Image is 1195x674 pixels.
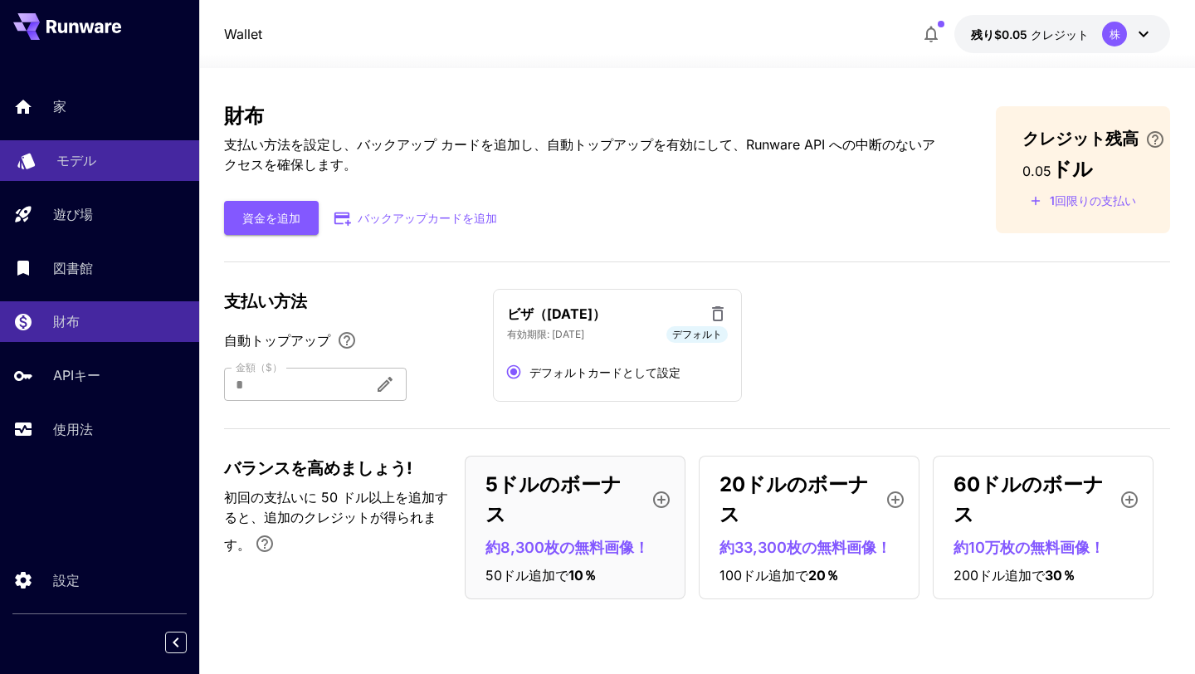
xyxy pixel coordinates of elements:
[1022,129,1139,149] font: クレジット残高
[529,365,680,379] font: デフォルトカードとして設定
[1031,27,1089,42] font: クレジット
[224,104,264,128] font: 財布
[358,211,497,225] font: バックアップカードを追加
[1045,567,1062,584] font: 30
[224,332,330,349] font: 自動トップアップ
[719,539,891,556] font: 約33,300枚の無料画像！
[826,567,839,584] font: ％
[224,291,307,311] font: 支払い方法
[1051,157,1093,181] font: ドル
[53,367,100,383] font: APIキー
[224,24,262,44] nav: パンくず
[224,136,935,173] font: 支払い方法を設定し、バックアップ カードを追加し、自動トップアップを有効にして、Runware API への中断のないアクセスを確保します。
[568,567,583,584] font: 10
[485,472,622,526] font: 5ドルのボーナス
[485,539,649,556] font: 約8,300枚の無料画像！
[56,152,96,168] font: モデル
[485,567,529,584] font: 50ドル
[971,27,1027,42] font: 残り$0.05
[672,328,722,340] font: デフォルト
[719,567,768,584] font: 100ドル
[529,567,568,584] font: 追加で
[1050,193,1136,208] font: 1回限りの支払い
[53,98,66,115] font: 家
[1110,27,1120,41] font: 株
[224,458,412,478] font: バランスを高めましょう!
[954,567,1005,584] font: 200ドル
[236,361,282,374] font: 金額（$）
[583,567,597,584] font: ％
[954,472,1104,526] font: 60ドルのボーナス
[53,313,80,330] font: 財布
[53,421,93,437] font: 使用法
[53,260,93,276] font: 図書館
[1005,567,1045,584] font: 追加で
[53,206,93,222] font: 遊び場
[719,472,869,526] font: 20ドルのボーナス
[165,632,187,653] button: サイドバーを折りたたむ
[224,24,262,44] a: Wallet
[954,539,1105,556] font: 約10万枚の無料画像！
[1139,129,1172,149] button: カード情報を入力し、自動チャージ金額を選択していただくことで、サービスの中断を回避できます。残高が設定金額の10%を下回ると、自動的にアカウントにチャージされます。サービスをスムーズにご利用いた...
[178,628,199,657] div: サイドバーを折りたたむ
[1022,188,1144,213] button: 一度限りの支払いで、定期的な支払いは発生しません
[971,26,1089,43] div: 0.05ドル
[507,305,606,322] font: ビザ（[DATE]）
[507,328,584,340] font: 有効期限: [DATE]
[242,211,300,225] font: 資金を追加
[248,527,281,560] button: ボーナスは最初の支払いにのみ適用され、最初の 1,000 ドルの最大 30% になります。
[53,572,80,589] font: 設定
[330,330,363,350] button: 自動チャージを有効にすると、サービスが中断されることなくご利用いただけます。クレジット残高が10%を下回ると、選択した金額が自動的に請求されます。
[224,489,448,553] font: 初回の支払いに 50 ドル以上を追加すると、追加のクレジットが得られます。
[1022,163,1051,179] font: 0.05
[319,202,515,234] button: バックアップカードを追加
[1062,567,1075,584] font: ％
[954,15,1170,53] button: 0.05ドル株
[808,567,826,584] font: 20
[224,201,319,235] button: 資金を追加
[768,567,808,584] font: 追加で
